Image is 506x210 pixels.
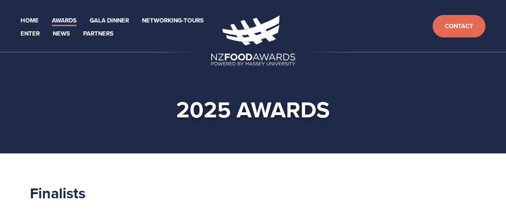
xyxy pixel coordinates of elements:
[142,15,204,26] a: Networking-Tours
[433,15,485,38] a: Contact
[90,15,129,26] a: Gala Dinner
[15,95,491,123] h1: 2025 awards
[52,15,77,26] a: Awards
[30,182,86,204] strong: Finalists
[21,29,40,39] a: Enter
[83,29,114,39] a: Partners
[53,29,70,39] a: News
[21,15,39,26] a: Home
